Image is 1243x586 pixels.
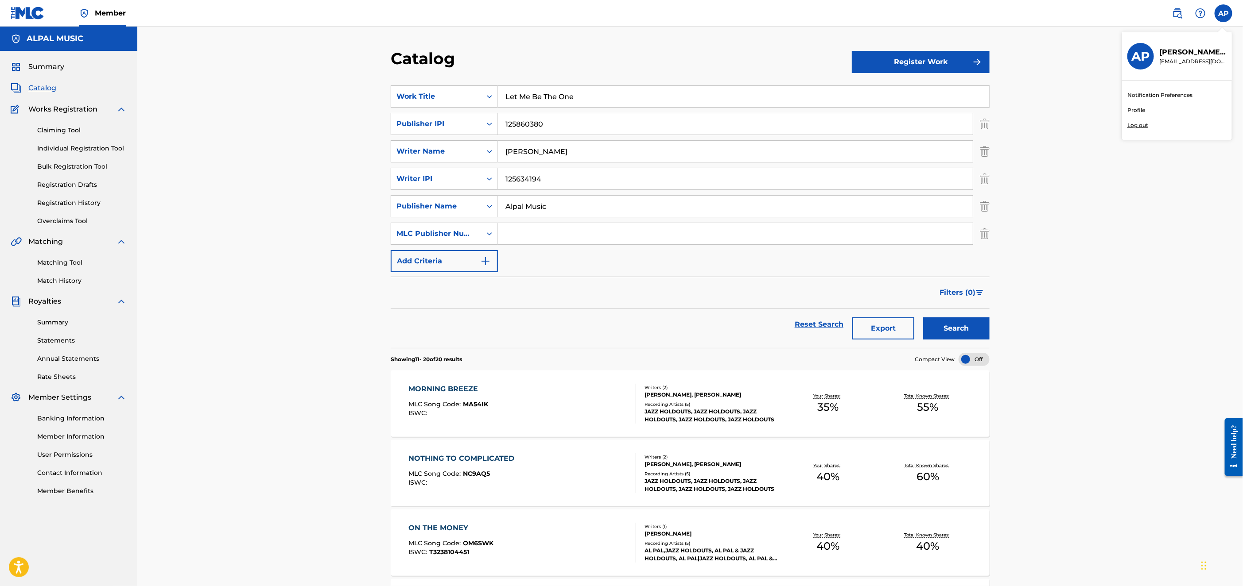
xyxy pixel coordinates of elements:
a: Banking Information [37,414,127,423]
span: Royalties [28,296,61,307]
span: MLC Song Code : [409,470,463,478]
a: Summary [37,318,127,327]
img: Accounts [11,34,21,44]
span: 35 % [818,399,839,415]
img: Summary [11,62,21,72]
span: MLC Song Code : [409,400,463,408]
img: Delete Criterion [980,140,990,162]
img: expand [116,296,127,307]
p: ALAN Palanker [1159,47,1227,58]
p: Showing 11 - 20 of 20 results [391,355,462,363]
a: Registration History [37,198,127,208]
div: Publisher IPI [396,119,476,129]
div: [PERSON_NAME], [PERSON_NAME] [645,460,778,468]
a: Registration Drafts [37,180,127,189]
img: Top Rightsholder [79,8,89,19]
a: Rate Sheets [37,372,127,382]
a: Overclaims Tool [37,216,127,226]
a: Annual Statements [37,354,127,363]
div: Help [1192,4,1209,22]
span: 40 % [917,538,940,554]
span: Compact View [915,355,955,363]
div: Recording Artists ( 5 ) [645,401,778,408]
button: Add Criteria [391,250,498,272]
a: Member Information [37,432,127,441]
img: Delete Criterion [980,113,990,135]
img: f7272a7cc735f4ea7f67.svg [972,57,983,67]
img: Delete Criterion [980,223,990,245]
a: Profile [1127,106,1145,114]
button: Search [923,317,990,339]
img: search [1172,8,1183,19]
img: Royalties [11,296,21,307]
p: Total Known Shares: [904,393,952,399]
span: NC9AQ5 [463,470,490,478]
p: Your Shares: [814,462,843,469]
img: expand [116,392,127,403]
img: Delete Criterion [980,195,990,217]
img: filter [976,290,983,295]
span: Works Registration [28,104,97,115]
a: ON THE MONEYMLC Song Code:OM6SWKISWC:T3238104451Writers (1)[PERSON_NAME]Recording Artists (5)AL P... [391,509,990,576]
a: NOTHING TO COMPLICATEDMLC Song Code:NC9AQ5ISWC:Writers (2)[PERSON_NAME], [PERSON_NAME]Recording A... [391,440,990,506]
span: 40 % [817,538,840,554]
div: Recording Artists ( 5 ) [645,470,778,477]
div: Writer Name [396,146,476,157]
div: Writers ( 2 ) [645,454,778,460]
p: alanpalanker@gmail.com [1159,58,1227,66]
div: JAZZ HOLDOUTS, JAZZ HOLDOUTS, JAZZ HOLDOUTS, JAZZ HOLDOUTS, JAZZ HOLDOUTS [645,477,778,493]
img: Works Registration [11,104,22,115]
span: Matching [28,236,63,247]
img: Delete Criterion [980,168,990,190]
div: ON THE MONEY [409,523,494,533]
iframe: Resource Center [1218,412,1243,483]
button: Register Work [852,51,990,73]
a: Individual Registration Tool [37,144,127,153]
button: Filters (0) [934,281,990,304]
span: Catalog [28,83,56,93]
img: Catalog [11,83,21,93]
a: Reset Search [790,315,848,334]
div: JAZZ HOLDOUTS, JAZZ HOLDOUTS, JAZZ HOLDOUTS, JAZZ HOLDOUTS, JAZZ HOLDOUTS [645,408,778,424]
div: MORNING BREEZE [409,384,489,394]
a: MORNING BREEZEMLC Song Code:MA54IKISWC:Writers (2)[PERSON_NAME], [PERSON_NAME]Recording Artists (... [391,370,990,437]
img: expand [116,236,127,247]
a: Statements [37,336,127,345]
a: User Permissions [37,450,127,459]
div: Drag [1201,552,1207,579]
div: NOTHING TO COMPLICATED [409,453,519,464]
a: Notification Preferences [1127,91,1193,99]
span: 40 % [817,469,840,485]
p: Log out [1127,121,1148,129]
span: Member [95,8,126,18]
img: MLC Logo [11,7,45,19]
h2: Catalog [391,49,459,69]
div: [PERSON_NAME] [645,530,778,538]
img: Member Settings [11,392,21,403]
img: 9d2ae6d4665cec9f34b9.svg [480,256,491,266]
div: Writer IPI [396,173,476,184]
a: Match History [37,276,127,285]
img: Matching [11,236,22,247]
h3: AP [1131,49,1150,64]
span: ISWC : [409,478,430,486]
a: Matching Tool [37,258,127,267]
div: Writers ( 2 ) [645,384,778,391]
p: Total Known Shares: [904,532,952,538]
iframe: Chat Widget [1199,544,1243,586]
span: MLC Song Code : [409,539,463,547]
a: Claiming Tool [37,126,127,135]
img: expand [116,104,127,115]
p: Your Shares: [814,393,843,399]
span: Member Settings [28,392,91,403]
span: ISWC : [409,409,430,417]
a: Member Benefits [37,486,127,496]
span: 60 % [917,469,939,485]
h5: ALPAL MUSIC [27,34,83,44]
div: Recording Artists ( 5 ) [645,540,778,547]
div: MLC Publisher Number [396,228,476,239]
div: Publisher Name [396,201,476,212]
